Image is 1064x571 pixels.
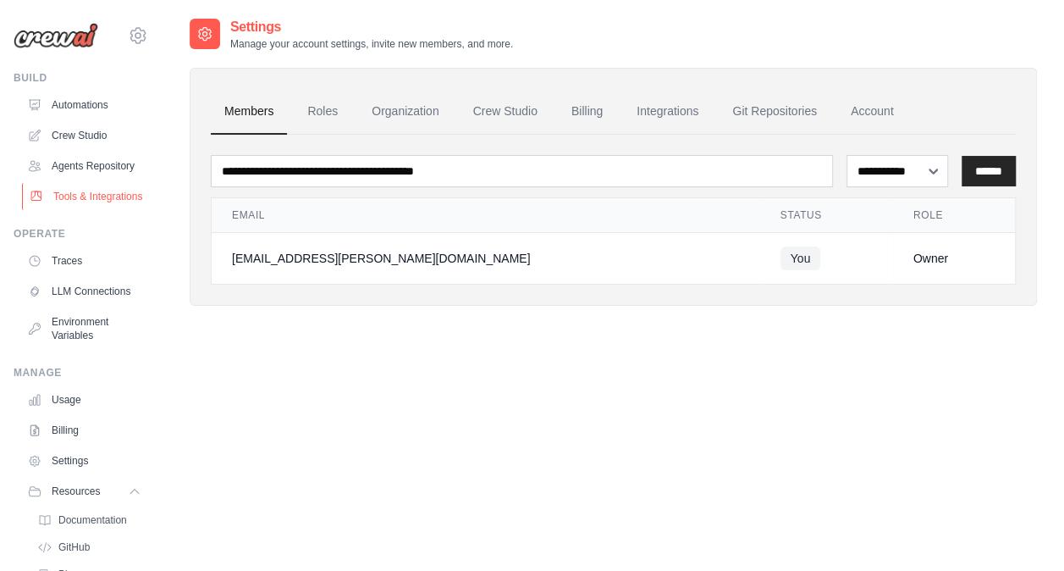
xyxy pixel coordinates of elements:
[20,447,148,474] a: Settings
[20,417,148,444] a: Billing
[460,89,551,135] a: Crew Studio
[294,89,351,135] a: Roles
[58,513,127,527] span: Documentation
[14,71,148,85] div: Build
[14,227,148,241] div: Operate
[14,366,148,380] div: Manage
[893,198,1015,233] th: Role
[20,122,148,149] a: Crew Studio
[20,386,148,413] a: Usage
[780,247,821,270] span: You
[232,250,740,267] div: [EMAIL_ADDRESS][PERSON_NAME][DOMAIN_NAME]
[230,17,513,37] h2: Settings
[14,23,98,48] img: Logo
[20,91,148,119] a: Automations
[20,247,148,274] a: Traces
[230,37,513,51] p: Manage your account settings, invite new members, and more.
[358,89,452,135] a: Organization
[30,535,148,559] a: GitHub
[22,183,150,210] a: Tools & Integrations
[52,485,100,498] span: Resources
[20,152,148,180] a: Agents Repository
[20,308,148,349] a: Environment Variables
[558,89,616,135] a: Billing
[20,278,148,305] a: LLM Connections
[719,89,830,135] a: Git Repositories
[20,478,148,505] button: Resources
[837,89,907,135] a: Account
[913,250,995,267] div: Owner
[760,198,893,233] th: Status
[623,89,712,135] a: Integrations
[30,508,148,532] a: Documentation
[212,198,760,233] th: Email
[211,89,287,135] a: Members
[58,541,90,554] span: GitHub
